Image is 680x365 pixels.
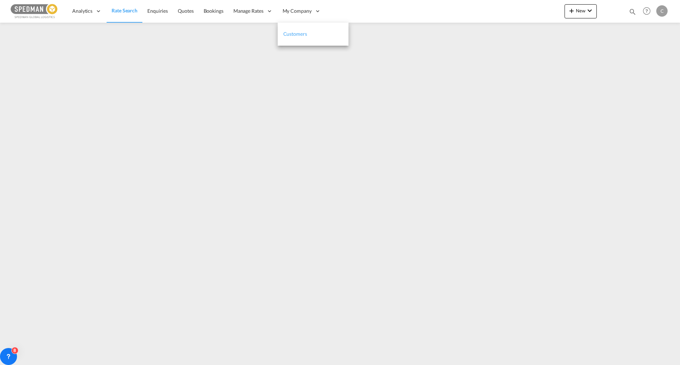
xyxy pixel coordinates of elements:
[147,8,168,14] span: Enquiries
[656,5,668,17] div: C
[641,5,653,17] span: Help
[641,5,656,18] div: Help
[585,6,594,15] md-icon: icon-chevron-down
[112,7,137,13] span: Rate Search
[567,8,594,13] span: New
[11,3,58,19] img: c12ca350ff1b11efb6b291369744d907.png
[283,7,312,15] span: My Company
[567,6,576,15] md-icon: icon-plus 400-fg
[629,8,636,16] md-icon: icon-magnify
[233,7,263,15] span: Manage Rates
[178,8,193,14] span: Quotes
[629,8,636,18] div: icon-magnify
[204,8,223,14] span: Bookings
[72,7,92,15] span: Analytics
[283,31,307,37] span: Customers
[278,23,348,46] a: Customers
[565,4,597,18] button: icon-plus 400-fgNewicon-chevron-down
